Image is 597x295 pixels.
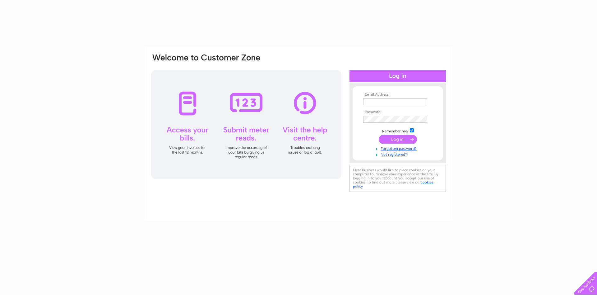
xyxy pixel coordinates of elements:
[362,110,434,114] th: Password:
[362,93,434,97] th: Email Address:
[363,151,434,157] a: Not registered?
[349,165,446,192] div: Clear Business would like to place cookies on your computer to improve your experience of the sit...
[362,127,434,134] td: Remember me?
[353,180,433,188] a: cookies policy
[363,145,434,151] a: Forgotten password?
[379,135,417,144] input: Submit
